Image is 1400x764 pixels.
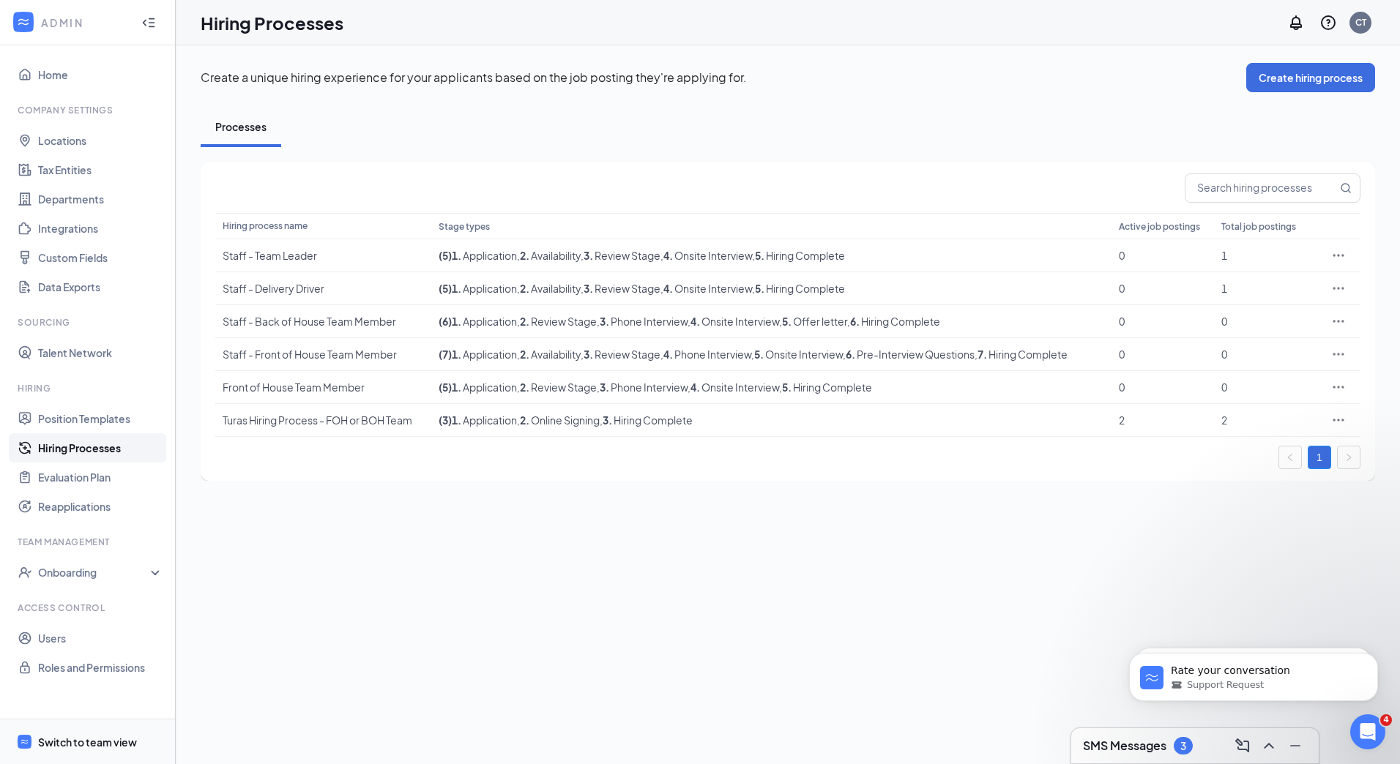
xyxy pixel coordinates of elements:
[431,213,1112,239] th: Stage types
[439,381,452,394] span: ( 5 )
[1331,413,1346,427] svg: Ellipses
[782,381,792,394] b: 5 .
[1221,413,1309,427] div: 2
[452,282,461,295] b: 1 .
[581,249,660,262] span: , Review Stage
[201,10,343,35] h1: Hiring Processes
[597,315,688,328] span: , Phone Interview
[38,272,163,302] a: Data Exports
[38,338,163,367] a: Talent Network
[20,737,29,746] svg: WorkstreamLogo
[452,348,461,361] b: 1 .
[1246,63,1375,92] button: Create hiring process
[1337,446,1360,469] li: Next Page
[38,565,151,580] div: Onboarding
[782,315,792,328] b: 5 .
[751,348,843,361] span: , Onsite Interview
[439,282,452,295] span: ( 5 )
[660,348,751,361] span: , Phone Interview
[1221,314,1309,329] div: 0
[1119,413,1125,427] span: 2
[690,381,700,394] b: 4 .
[38,653,163,682] a: Roles and Permissions
[850,315,860,328] b: 6 .
[600,381,609,394] b: 3 .
[452,413,517,427] span: Application
[517,315,597,328] span: , Review Stage
[1308,446,1331,469] li: 1
[1221,248,1309,263] div: 1
[752,282,845,295] span: , Hiring Complete
[663,348,673,361] b: 4 .
[41,15,128,30] div: ADMIN
[452,381,517,394] span: Application
[600,315,609,328] b: 3 .
[517,413,600,427] span: , Online Signing
[38,433,163,462] a: Hiring Processes
[38,404,163,433] a: Position Templates
[978,348,987,361] b: 7 .
[1284,734,1307,757] button: Minimize
[520,282,529,295] b: 2 .
[38,155,163,184] a: Tax Entities
[1331,347,1346,362] svg: Ellipses
[1287,737,1304,754] svg: Minimize
[141,15,156,30] svg: Collapse
[1286,453,1295,462] span: left
[1214,213,1317,239] th: Total job postings
[584,249,593,262] b: 3 .
[975,348,1068,361] span: , Hiring Complete
[223,220,308,231] span: Hiring process name
[517,282,581,295] span: , Availability
[754,348,764,361] b: 5 .
[452,282,517,295] span: Application
[597,381,688,394] span: , Phone Interview
[581,348,660,361] span: , Review Stage
[688,315,779,328] span: , Onsite Interview
[660,249,752,262] span: , Onsite Interview
[600,413,693,427] span: , Hiring Complete
[16,15,31,29] svg: WorkstreamLogo
[452,249,517,262] span: Application
[517,249,581,262] span: , Availability
[690,315,700,328] b: 4 .
[1260,737,1278,754] svg: ChevronUp
[584,348,593,361] b: 3 .
[1340,182,1352,194] svg: MagnifyingGlass
[1231,734,1254,757] button: ComposeMessage
[223,413,424,427] div: Turas Hiring Process - FOH or BOH Team
[1331,314,1346,329] svg: Ellipses
[1337,446,1360,469] button: right
[603,413,612,427] b: 3 .
[38,126,163,155] a: Locations
[452,249,461,262] b: 1 .
[38,243,163,272] a: Custom Fields
[1119,282,1125,295] span: 0
[517,348,581,361] span: , Availability
[215,119,267,134] div: Processes
[755,249,764,262] b: 5 .
[452,315,461,328] b: 1 .
[38,462,163,492] a: Evaluation Plan
[1331,380,1346,394] svg: Ellipses
[1112,213,1214,239] th: Active job postings
[38,60,163,89] a: Home
[18,536,160,548] div: Team Management
[520,381,529,394] b: 2 .
[1083,738,1166,754] h3: SMS Messages
[843,348,975,361] span: , Pre-Interview Questions
[1180,740,1186,752] div: 3
[439,315,452,328] span: ( 6 )
[1119,249,1125,262] span: 0
[439,249,452,262] span: ( 5 )
[1350,714,1385,749] iframe: Intercom live chat
[584,282,593,295] b: 3 .
[223,380,424,394] div: Front of House Team Member
[581,282,660,295] span: , Review Stage
[1221,281,1309,296] div: 1
[779,315,847,328] span: , Offer letter
[779,381,872,394] span: , Hiring Complete
[1119,381,1125,394] span: 0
